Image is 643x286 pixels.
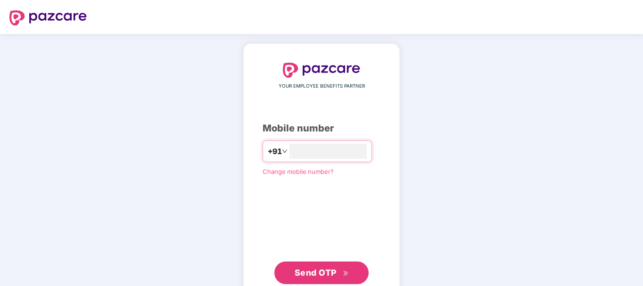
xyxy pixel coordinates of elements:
span: double-right [343,270,349,277]
button: Send OTPdouble-right [274,261,369,284]
span: +91 [268,146,282,157]
a: Change mobile number? [263,168,334,175]
img: logo [283,63,360,78]
span: Send OTP [295,268,337,278]
img: logo [9,10,87,25]
span: YOUR EMPLOYEE BENEFITS PARTNER [279,82,365,90]
div: Mobile number [263,121,380,136]
span: down [282,148,288,154]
